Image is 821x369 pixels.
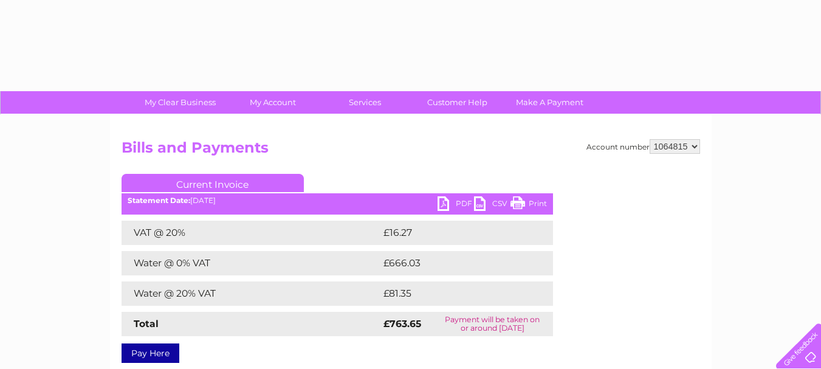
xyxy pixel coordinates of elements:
td: Water @ 0% VAT [122,251,380,275]
b: Statement Date: [128,196,190,205]
a: CSV [474,196,510,214]
td: Payment will be taken on or around [DATE] [432,312,552,336]
td: £666.03 [380,251,532,275]
a: Services [315,91,415,114]
strong: Total [134,318,159,329]
td: VAT @ 20% [122,221,380,245]
h2: Bills and Payments [122,139,700,162]
td: £81.35 [380,281,527,306]
a: My Clear Business [130,91,230,114]
div: Account number [586,139,700,154]
td: Water @ 20% VAT [122,281,380,306]
a: Pay Here [122,343,179,363]
div: [DATE] [122,196,553,205]
a: My Account [222,91,323,114]
strong: £763.65 [383,318,421,329]
a: Customer Help [407,91,507,114]
a: Make A Payment [500,91,600,114]
a: PDF [438,196,474,214]
a: Current Invoice [122,174,304,192]
td: £16.27 [380,221,527,245]
a: Print [510,196,547,214]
